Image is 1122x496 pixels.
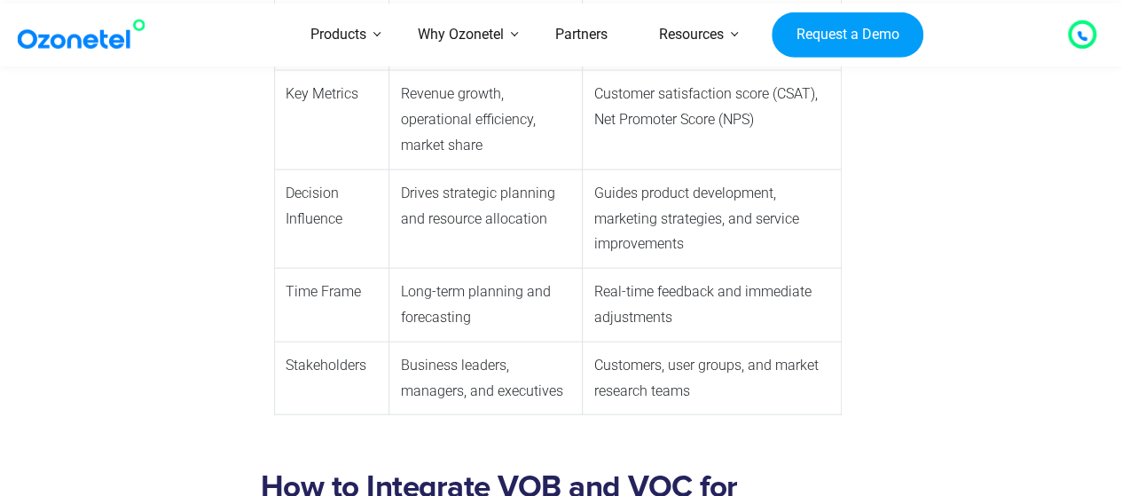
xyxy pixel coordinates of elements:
[389,342,583,415] td: Business leaders, managers, and executives
[389,71,583,169] td: Revenue growth, operational efficiency, market share
[389,269,583,342] td: Long-term planning and forecasting
[530,4,633,67] a: Partners
[583,342,842,415] td: Customers, user groups, and market research teams
[274,71,389,169] td: Key Metrics
[633,4,749,67] a: Resources
[583,169,842,268] td: Guides product development, marketing strategies, and service improvements
[274,169,389,268] td: Decision Influence
[583,269,842,342] td: Real-time feedback and immediate adjustments
[772,12,923,58] a: Request a Demo
[285,4,392,67] a: Products
[274,269,389,342] td: Time Frame
[583,71,842,169] td: Customer satisfaction score (CSAT), Net Promoter Score (NPS)
[389,169,583,268] td: Drives strategic planning and resource allocation
[392,4,530,67] a: Why Ozonetel
[274,342,389,415] td: Stakeholders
